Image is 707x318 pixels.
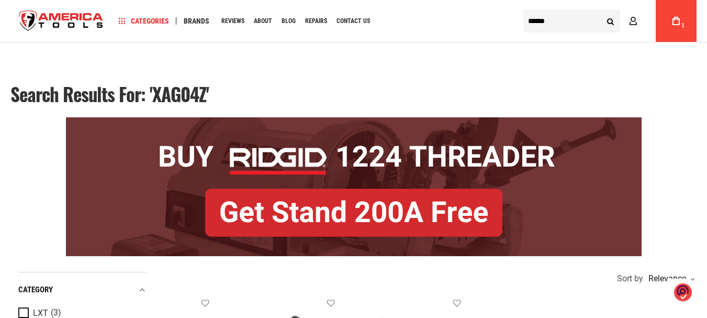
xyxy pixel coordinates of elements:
iframe: LiveChat chat widget [560,285,707,318]
img: o1IwAAAABJRU5ErkJggg== [674,283,692,302]
a: Blog [277,14,300,28]
a: Categories [114,14,174,28]
img: BOGO: Buy RIDGID® 1224 Threader, Get Stand 200A Free! [66,117,642,256]
a: Brands [179,14,214,28]
span: Search results for: 'XAG04Z' [10,80,209,107]
a: Reviews [217,14,249,28]
span: Categories [119,17,169,25]
img: America Tools [10,2,112,41]
span: Brands [184,17,209,25]
div: Relevance [646,275,694,283]
a: About [249,14,277,28]
a: Contact Us [332,14,375,28]
span: Sort by [617,275,643,283]
span: (3) [51,309,61,317]
button: Search [600,11,620,31]
span: Contact Us [336,18,370,24]
span: About [254,18,272,24]
a: store logo [10,2,112,41]
a: Repairs [300,14,332,28]
span: LXT [33,309,48,318]
div: category [18,283,147,297]
span: Blog [282,18,296,24]
span: 1 [681,23,684,28]
span: Reviews [221,18,244,24]
span: Repairs [305,18,327,24]
a: BOGO: Buy RIDGID® 1224 Threader, Get Stand 200A Free! [66,117,642,125]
